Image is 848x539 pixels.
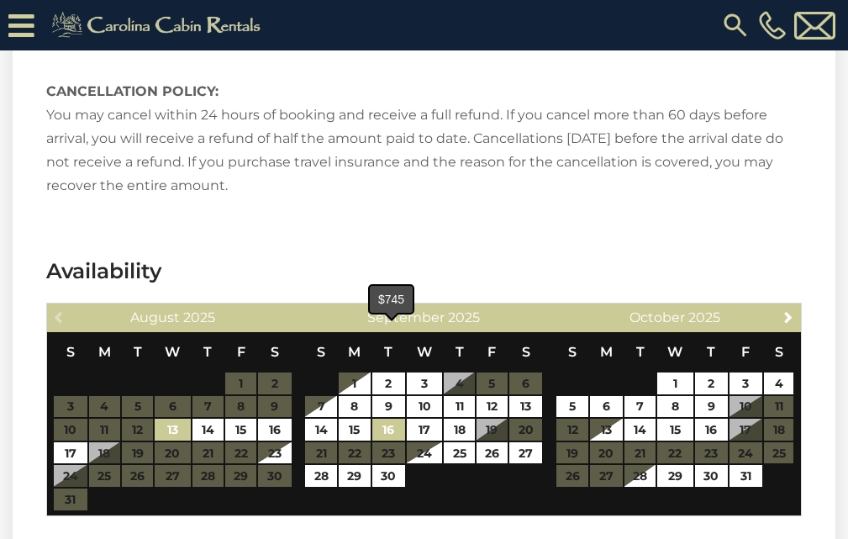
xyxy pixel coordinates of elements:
[339,465,371,487] a: 29
[66,344,75,360] span: Sunday
[657,373,693,394] a: 1
[778,306,799,327] a: Next
[192,419,224,441] a: 14
[444,442,474,464] a: 25
[456,344,464,360] span: Thursday
[407,442,442,464] a: 24
[600,344,613,360] span: Monday
[134,344,142,360] span: Tuesday
[720,10,751,40] img: search-regular.svg
[624,396,656,418] a: 7
[305,396,337,418] a: 7
[624,465,656,487] a: 28
[695,419,728,441] a: 16
[339,373,371,394] a: 1
[339,396,371,418] a: 8
[657,465,693,487] a: 29
[372,465,405,487] a: 30
[183,309,215,325] span: 2025
[741,344,750,360] span: Friday
[305,419,337,441] a: 14
[339,419,371,441] a: 15
[667,344,682,360] span: Wednesday
[317,344,325,360] span: Sunday
[509,396,542,418] a: 13
[707,344,715,360] span: Thursday
[695,373,728,394] a: 2
[237,344,245,360] span: Friday
[590,419,623,441] a: 13
[417,344,432,360] span: Wednesday
[775,344,783,360] span: Saturday
[695,465,728,487] a: 30
[764,373,794,394] a: 4
[258,442,291,464] a: 23
[568,344,577,360] span: Sunday
[448,309,480,325] span: 2025
[348,344,361,360] span: Monday
[271,344,279,360] span: Saturday
[372,373,405,394] a: 2
[487,344,496,360] span: Friday
[258,419,291,441] a: 16
[372,419,405,441] a: 16
[367,309,445,325] span: September
[755,11,790,40] a: [PHONE_NUMBER]
[444,396,474,418] a: 11
[155,419,190,441] a: 13
[695,396,728,418] a: 9
[46,256,802,286] h3: Availability
[509,442,542,464] a: 27
[657,396,693,418] a: 8
[54,442,87,464] a: 17
[407,419,442,441] a: 17
[384,344,392,360] span: Tuesday
[98,344,111,360] span: Monday
[657,419,693,441] a: 15
[522,344,530,360] span: Saturday
[43,8,275,42] img: Khaki-logo.png
[477,442,508,464] a: 26
[782,310,795,324] span: Next
[624,419,656,441] a: 14
[165,344,180,360] span: Wednesday
[372,396,405,418] a: 9
[729,465,762,487] a: 31
[203,344,212,360] span: Thursday
[407,373,442,394] a: 3
[729,373,762,394] a: 3
[305,465,337,487] a: 28
[444,419,474,441] a: 18
[629,309,685,325] span: October
[688,309,720,325] span: 2025
[590,396,623,418] a: 6
[225,419,256,441] a: 15
[636,344,645,360] span: Tuesday
[130,309,180,325] span: August
[407,396,442,418] a: 10
[370,286,413,313] div: $745
[477,396,508,418] a: 12
[556,396,587,418] a: 5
